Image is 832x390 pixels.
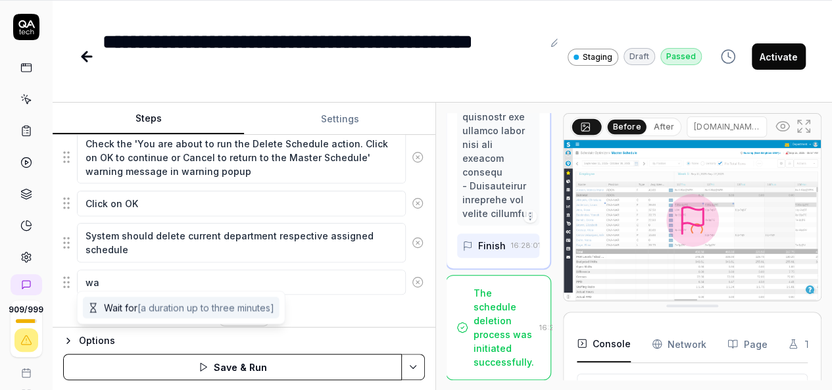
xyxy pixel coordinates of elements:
div: Suggestions [63,189,425,217]
time: 16:28:01 [511,241,541,250]
button: Network [652,326,706,362]
div: Finish [478,239,506,253]
button: Remove step [406,269,429,295]
button: Settings [244,103,435,135]
button: After [648,120,679,134]
div: Options [79,333,425,349]
div: Suggestions [63,130,425,184]
div: Suggestions [63,222,425,262]
a: Staging [568,48,618,66]
button: Save & Run [63,354,402,380]
span: Wait for [104,301,274,314]
span: 909 / 999 [9,306,43,314]
button: Remove step [406,190,429,216]
img: Screenshot [564,140,821,301]
button: Options [63,333,425,349]
span: Staging [583,51,612,63]
span: [a duration up to three minutes] [137,302,274,313]
div: Draft [624,48,655,65]
button: Steps [53,103,244,135]
button: Show all interative elements [772,116,793,137]
button: Page [727,326,767,362]
time: 16:28:01 [539,323,569,332]
button: Remove step [406,144,429,170]
button: Finish16:28:01 [457,233,539,258]
div: Suggestions [83,297,280,318]
div: Passed [660,48,702,65]
button: View version history [712,43,744,70]
a: Book a call with us [5,357,47,378]
button: Before [608,119,647,134]
button: Remove step [406,230,429,256]
button: Open in full screen [793,116,814,137]
a: New conversation [11,274,42,295]
button: Console [577,326,631,362]
div: The schedule deletion process was initiated successfully. [474,286,534,369]
button: Activate [752,43,806,70]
